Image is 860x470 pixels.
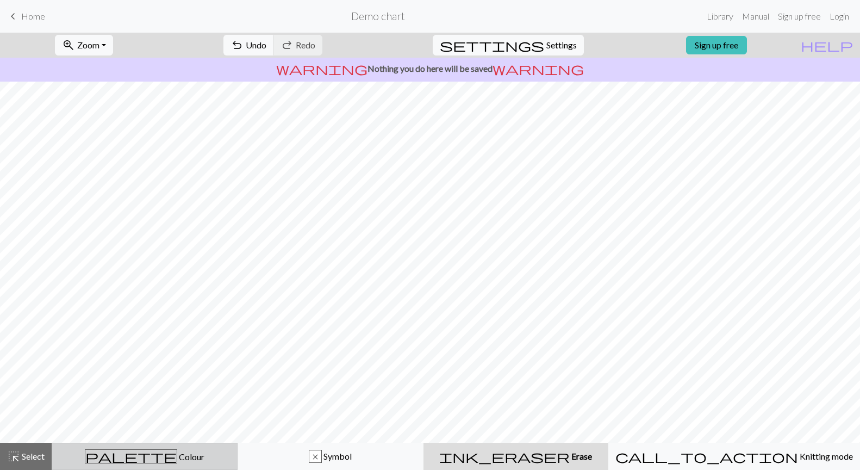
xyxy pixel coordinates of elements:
[439,449,570,464] span: ink_eraser
[774,5,825,27] a: Sign up free
[77,40,99,50] span: Zoom
[7,9,20,24] span: keyboard_arrow_left
[246,40,266,50] span: Undo
[52,443,238,470] button: Colour
[7,7,45,26] a: Home
[493,61,584,76] span: warning
[177,452,204,462] span: Colour
[223,35,274,55] button: Undo
[7,449,20,464] span: highlight_alt
[322,451,352,461] span: Symbol
[570,451,592,461] span: Erase
[4,62,856,75] p: Nothing you do here will be saved
[423,443,608,470] button: Erase
[686,36,747,54] a: Sign up free
[230,38,244,53] span: undo
[738,5,774,27] a: Manual
[440,39,544,52] i: Settings
[546,39,577,52] span: Settings
[440,38,544,53] span: settings
[615,449,798,464] span: call_to_action
[825,5,853,27] a: Login
[276,61,367,76] span: warning
[798,451,853,461] span: Knitting mode
[21,11,45,21] span: Home
[702,5,738,27] a: Library
[309,450,321,463] div: x
[55,35,113,55] button: Zoom
[801,38,853,53] span: help
[85,449,177,464] span: palette
[433,35,584,55] button: SettingsSettings
[62,38,75,53] span: zoom_in
[608,443,860,470] button: Knitting mode
[351,10,405,22] h2: Demo chart
[20,451,45,461] span: Select
[238,443,423,470] button: x Symbol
